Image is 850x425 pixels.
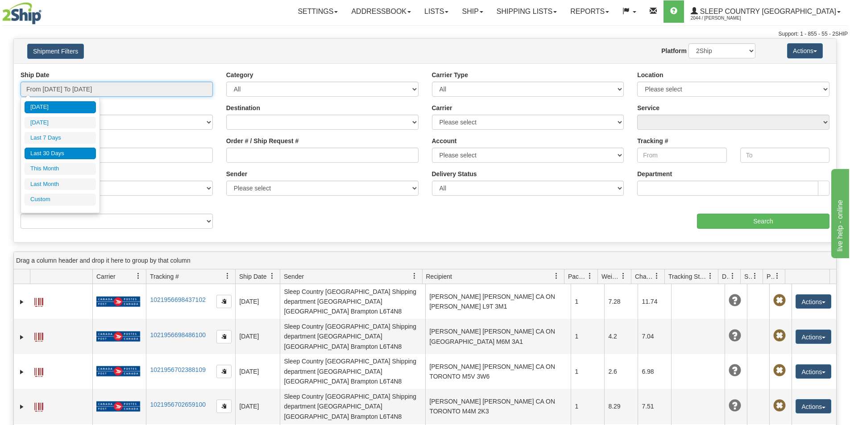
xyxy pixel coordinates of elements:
img: 20 - Canada Post [96,331,140,342]
a: 1021956702388109 [150,366,206,373]
td: [DATE] [235,354,280,389]
button: Copy to clipboard [216,295,232,308]
span: Packages [568,272,587,281]
span: Unknown [729,400,741,412]
span: Pickup Status [767,272,774,281]
a: 1021956702659100 [150,401,206,408]
td: 7.04 [638,319,671,354]
span: Tracking Status [668,272,707,281]
a: Sleep Country [GEOGRAPHIC_DATA] 2044 / [PERSON_NAME] [684,0,847,23]
label: Destination [226,103,260,112]
td: [PERSON_NAME] [PERSON_NAME] CA ON TORONTO M4M 2K3 [425,389,571,424]
a: Reports [564,0,616,23]
td: Sleep Country [GEOGRAPHIC_DATA] Shipping department [GEOGRAPHIC_DATA] [GEOGRAPHIC_DATA] Brampton ... [280,354,425,389]
span: Charge [635,272,654,281]
td: [PERSON_NAME] [PERSON_NAME] CA ON [PERSON_NAME] L9T 3M1 [425,284,571,319]
a: Ship [455,0,489,23]
td: 1 [571,354,604,389]
li: Last Month [25,178,96,190]
label: Tracking # [637,136,668,145]
img: 20 - Canada Post [96,366,140,377]
label: Sender [226,169,247,178]
td: [DATE] [235,319,280,354]
label: Carrier [432,103,452,112]
td: 4.2 [604,319,638,354]
label: Platform [661,46,687,55]
span: Pickup Not Assigned [773,294,786,307]
td: [PERSON_NAME] [PERSON_NAME] CA ON TORONTO M5V 3W6 [425,354,571,389]
li: [DATE] [25,117,96,129]
div: live help - online [7,5,83,16]
a: Carrier filter column settings [131,268,146,284]
button: Actions [787,43,823,58]
a: Weight filter column settings [616,268,631,284]
label: Category [226,70,253,79]
a: Tracking Status filter column settings [703,268,718,284]
a: Shipping lists [490,0,564,23]
label: Ship Date [21,70,50,79]
button: Actions [796,399,831,413]
a: Charge filter column settings [649,268,664,284]
span: Sender [284,272,304,281]
td: 11.74 [638,284,671,319]
input: Search [697,214,829,229]
button: Shipment Filters [27,44,84,59]
a: Addressbook [344,0,418,23]
img: 20 - Canada Post [96,401,140,412]
a: Tracking # filter column settings [220,268,235,284]
a: Shipment Issues filter column settings [747,268,763,284]
span: Weight [601,272,620,281]
label: Order # / Ship Request # [226,136,299,145]
td: 2.6 [604,354,638,389]
a: 1021956698437102 [150,296,206,303]
a: Expand [17,297,26,306]
a: Settings [291,0,344,23]
img: logo2044.jpg [2,2,41,25]
span: Pickup Not Assigned [773,330,786,342]
a: Expand [17,402,26,411]
span: 2044 / [PERSON_NAME] [691,14,758,23]
a: Expand [17,333,26,342]
a: Packages filter column settings [582,268,597,284]
a: Label [34,329,43,343]
td: Sleep Country [GEOGRAPHIC_DATA] Shipping department [GEOGRAPHIC_DATA] [GEOGRAPHIC_DATA] Brampton ... [280,319,425,354]
label: Department [637,169,672,178]
td: 8.29 [604,389,638,424]
label: Account [432,136,457,145]
input: To [740,148,829,163]
label: Location [637,70,663,79]
span: Unknown [729,294,741,307]
td: [DATE] [235,389,280,424]
span: Pickup Not Assigned [773,364,786,377]
span: Recipient [426,272,452,281]
span: Delivery Status [722,272,730,281]
li: Last 7 Days [25,132,96,144]
span: Carrier [96,272,116,281]
label: Service [637,103,659,112]
label: Delivery Status [432,169,477,178]
a: Label [34,294,43,308]
button: Copy to clipboard [216,400,232,413]
td: 1 [571,284,604,319]
a: Sender filter column settings [407,268,422,284]
input: From [637,148,726,163]
td: 7.51 [638,389,671,424]
button: Copy to clipboard [216,330,232,343]
li: [DATE] [25,101,96,113]
div: Support: 1 - 855 - 55 - 2SHIP [2,30,848,38]
td: 1 [571,389,604,424]
a: Expand [17,367,26,376]
button: Actions [796,330,831,344]
li: This Month [25,163,96,175]
td: Sleep Country [GEOGRAPHIC_DATA] Shipping department [GEOGRAPHIC_DATA] [GEOGRAPHIC_DATA] Brampton ... [280,284,425,319]
td: [DATE] [235,284,280,319]
a: Label [34,364,43,378]
a: Recipient filter column settings [549,268,564,284]
span: Ship Date [239,272,266,281]
span: Tracking # [150,272,179,281]
td: 6.98 [638,354,671,389]
a: Lists [418,0,455,23]
li: Last 30 Days [25,148,96,160]
a: 1021956698486100 [150,331,206,338]
div: grid grouping header [14,252,836,269]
